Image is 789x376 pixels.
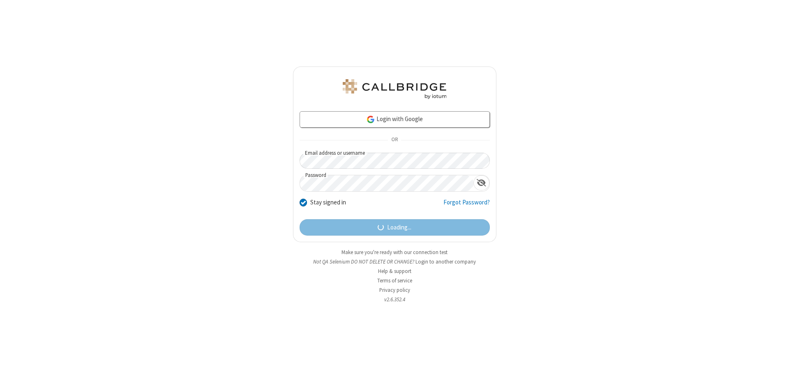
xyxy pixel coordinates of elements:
a: Login with Google [300,111,490,128]
input: Password [300,175,473,191]
button: Login to another company [415,258,476,266]
a: Terms of service [377,277,412,284]
li: Not QA Selenium DO NOT DELETE OR CHANGE? [293,258,496,266]
div: Show password [473,175,489,190]
a: Help & support [378,268,411,275]
a: Make sure you're ready with our connection test [341,249,448,256]
li: v2.6.352.4 [293,296,496,303]
img: QA Selenium DO NOT DELETE OR CHANGE [341,79,448,99]
span: OR [388,135,401,146]
a: Forgot Password? [443,198,490,213]
button: Loading... [300,219,490,236]
img: google-icon.png [366,115,375,124]
iframe: Chat [768,355,783,370]
a: Privacy policy [379,287,410,293]
span: Loading... [387,223,411,232]
label: Stay signed in [310,198,346,207]
input: Email address or username [300,153,490,169]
